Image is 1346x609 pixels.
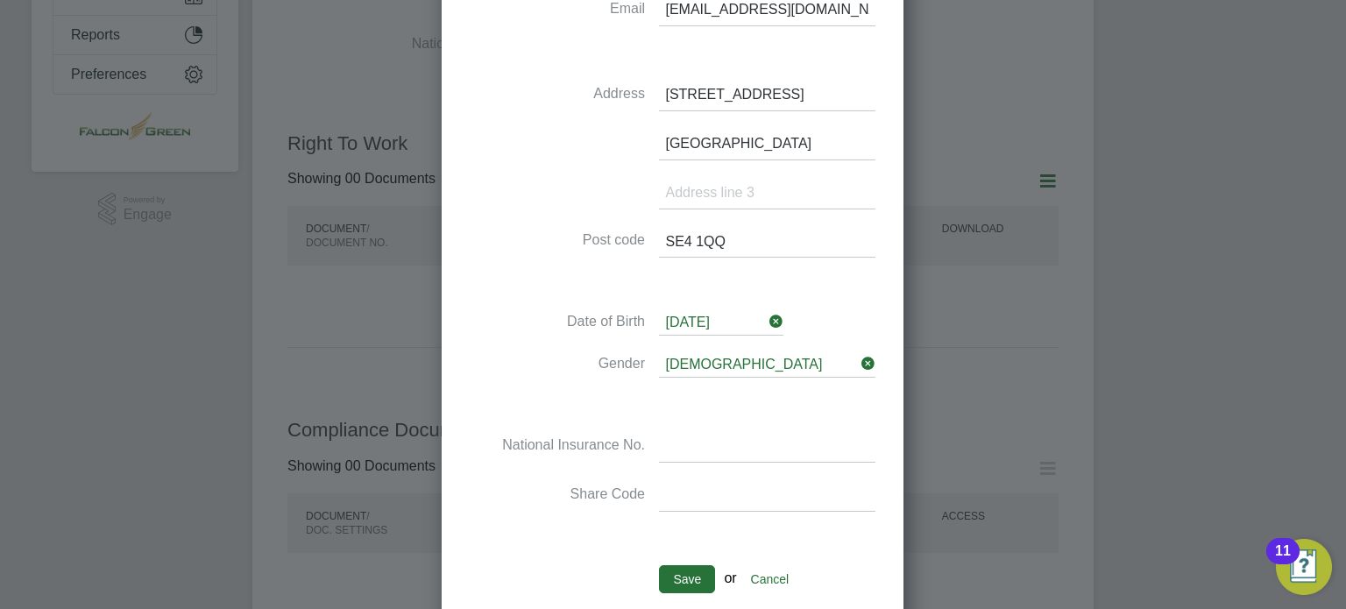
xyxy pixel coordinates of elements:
[659,178,875,209] input: Address line 3
[659,565,715,593] button: Save
[470,436,645,455] label: National Insurance No.
[470,355,645,373] label: Gender
[470,485,645,504] label: Share Code
[1276,539,1332,595] button: Open Resource Center, 11 new notifications
[659,353,875,378] input: Select one
[659,311,783,336] input: Select one
[1275,551,1291,574] div: 11
[737,565,804,593] button: Cancel
[470,231,645,250] label: Post code
[659,80,875,111] input: Address line 1
[470,85,645,103] label: Address
[659,129,875,160] input: Address line 2
[470,313,645,331] label: Date of Birth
